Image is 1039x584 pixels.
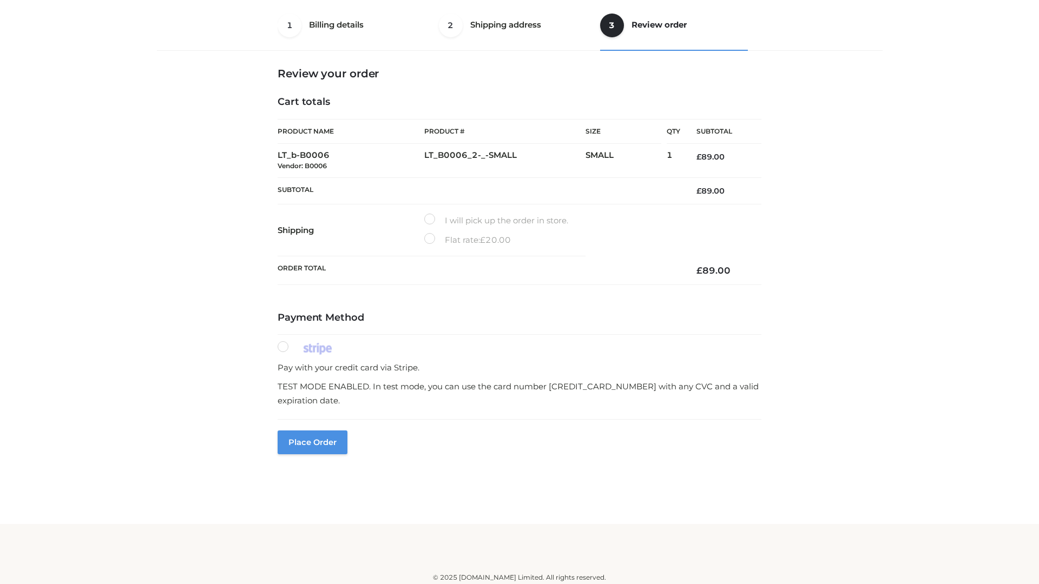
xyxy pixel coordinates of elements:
h3: Review your order [278,67,761,80]
p: Pay with your credit card via Stripe. [278,361,761,375]
bdi: 89.00 [696,186,725,196]
button: Place order [278,430,347,454]
th: Order Total [278,256,680,285]
span: £ [696,186,701,196]
td: LT_b-B0006 [278,144,424,178]
th: Shipping [278,204,424,256]
bdi: 89.00 [696,265,731,276]
h4: Payment Method [278,312,761,324]
th: Size [586,120,661,144]
small: Vendor: B0006 [278,162,327,170]
label: Flat rate: [424,233,511,247]
bdi: 89.00 [696,152,725,162]
td: 1 [667,144,680,178]
th: Subtotal [680,120,761,144]
th: Subtotal [278,177,680,204]
div: © 2025 [DOMAIN_NAME] Limited. All rights reserved. [161,572,878,583]
span: £ [480,235,485,245]
bdi: 20.00 [480,235,511,245]
th: Product Name [278,119,424,144]
td: LT_B0006_2-_-SMALL [424,144,586,178]
label: I will pick up the order in store. [424,214,568,228]
p: TEST MODE ENABLED. In test mode, you can use the card number [CREDIT_CARD_NUMBER] with any CVC an... [278,380,761,407]
span: £ [696,152,701,162]
th: Qty [667,119,680,144]
h4: Cart totals [278,96,761,108]
span: £ [696,265,702,276]
td: SMALL [586,144,667,178]
th: Product # [424,119,586,144]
